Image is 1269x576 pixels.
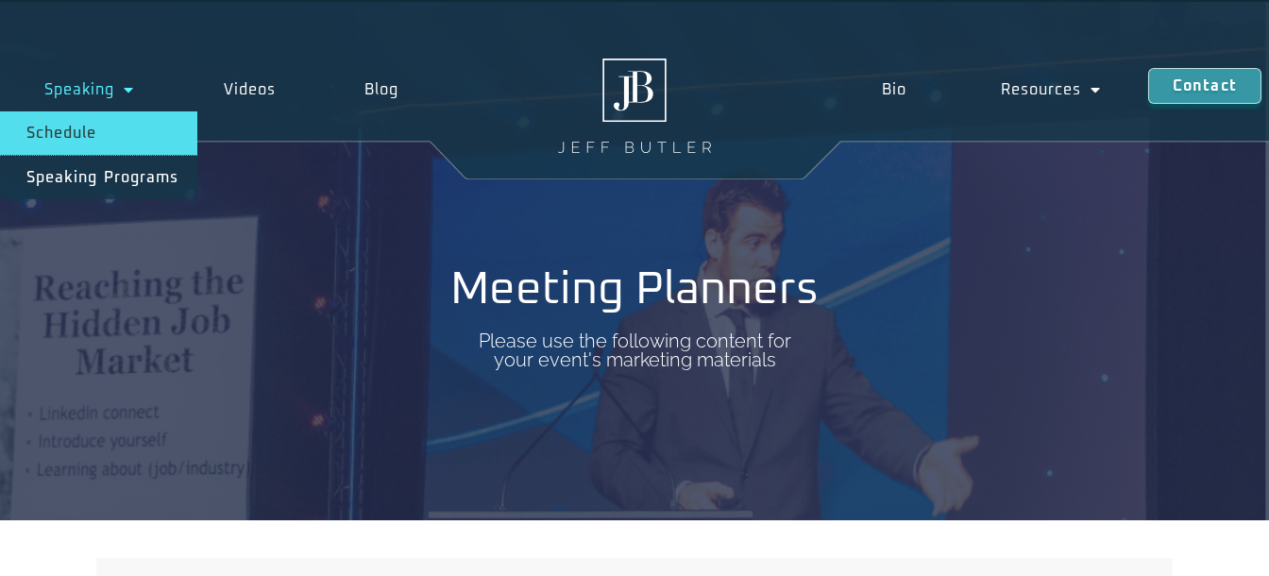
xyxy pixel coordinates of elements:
[1148,68,1261,104] a: Contact
[320,68,443,111] a: Blog
[1173,78,1237,93] span: Contact
[178,68,319,111] a: Videos
[835,68,1148,111] nav: Menu
[954,68,1148,111] a: Resources
[835,68,954,111] a: Bio
[450,267,819,313] h1: Meeting Planners
[460,331,809,369] p: Please use the following content for your event's marketing materials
